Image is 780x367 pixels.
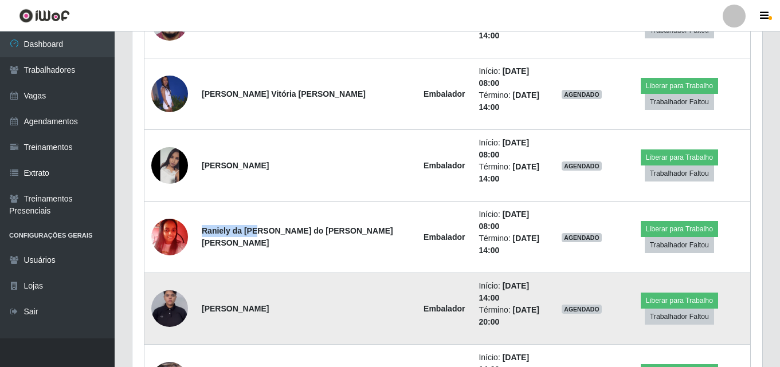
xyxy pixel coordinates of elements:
[202,226,393,247] strong: Raniely da [PERSON_NAME] do [PERSON_NAME] [PERSON_NAME]
[202,89,366,98] strong: [PERSON_NAME] Vitória [PERSON_NAME]
[479,138,529,159] time: [DATE] 08:00
[641,149,718,165] button: Liberar para Trabalho
[202,161,269,170] strong: [PERSON_NAME]
[562,161,602,171] span: AGENDADO
[479,304,548,328] li: Término:
[479,65,548,89] li: Início:
[641,78,718,94] button: Liberar para Trabalho
[641,293,718,309] button: Liberar para Trabalho
[151,147,188,184] img: 1745859119141.jpeg
[202,304,269,313] strong: [PERSON_NAME]
[424,232,465,242] strong: Embalador
[479,137,548,161] li: Início:
[424,304,465,313] strong: Embalador
[645,94,714,110] button: Trabalhador Faltou
[479,89,548,113] li: Término:
[479,161,548,185] li: Término:
[424,89,465,98] strong: Embalador
[151,276,188,341] img: 1755306800551.jpeg
[424,161,465,170] strong: Embalador
[479,66,529,88] time: [DATE] 08:00
[645,165,714,181] button: Trabalhador Faltou
[19,9,70,23] img: CoreUI Logo
[151,212,188,261] img: 1747400784122.jpeg
[562,305,602,314] span: AGENDADO
[562,90,602,99] span: AGENDADO
[645,309,714,325] button: Trabalhador Faltou
[479,208,548,232] li: Início:
[479,232,548,256] li: Término:
[479,280,548,304] li: Início:
[562,233,602,242] span: AGENDADO
[641,221,718,237] button: Liberar para Trabalho
[151,76,188,112] img: 1745848645902.jpeg
[645,237,714,253] button: Trabalhador Faltou
[479,281,529,302] time: [DATE] 14:00
[479,210,529,231] time: [DATE] 08:00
